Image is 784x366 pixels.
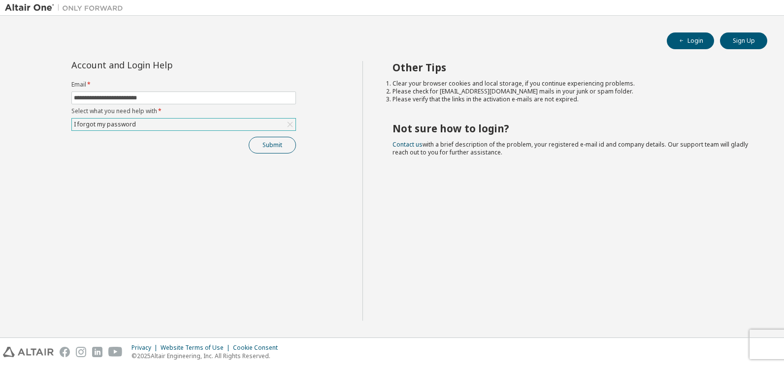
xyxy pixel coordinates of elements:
[667,32,714,49] button: Login
[76,347,86,357] img: instagram.svg
[92,347,102,357] img: linkedin.svg
[392,140,423,149] a: Contact us
[392,122,750,135] h2: Not sure how to login?
[249,137,296,153] button: Submit
[161,344,233,352] div: Website Terms of Use
[3,347,54,357] img: altair_logo.svg
[392,95,750,103] li: Please verify that the links in the activation e-mails are not expired.
[392,140,748,156] span: with a brief description of the problem, your registered e-mail id and company details. Our suppo...
[131,352,284,360] p: © 2025 Altair Engineering, Inc. All Rights Reserved.
[108,347,123,357] img: youtube.svg
[392,61,750,74] h2: Other Tips
[60,347,70,357] img: facebook.svg
[131,344,161,352] div: Privacy
[71,107,296,115] label: Select what you need help with
[392,80,750,88] li: Clear your browser cookies and local storage, if you continue experiencing problems.
[720,32,767,49] button: Sign Up
[5,3,128,13] img: Altair One
[71,61,251,69] div: Account and Login Help
[233,344,284,352] div: Cookie Consent
[72,119,295,130] div: I forgot my password
[72,119,137,130] div: I forgot my password
[392,88,750,95] li: Please check for [EMAIL_ADDRESS][DOMAIN_NAME] mails in your junk or spam folder.
[71,81,296,89] label: Email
